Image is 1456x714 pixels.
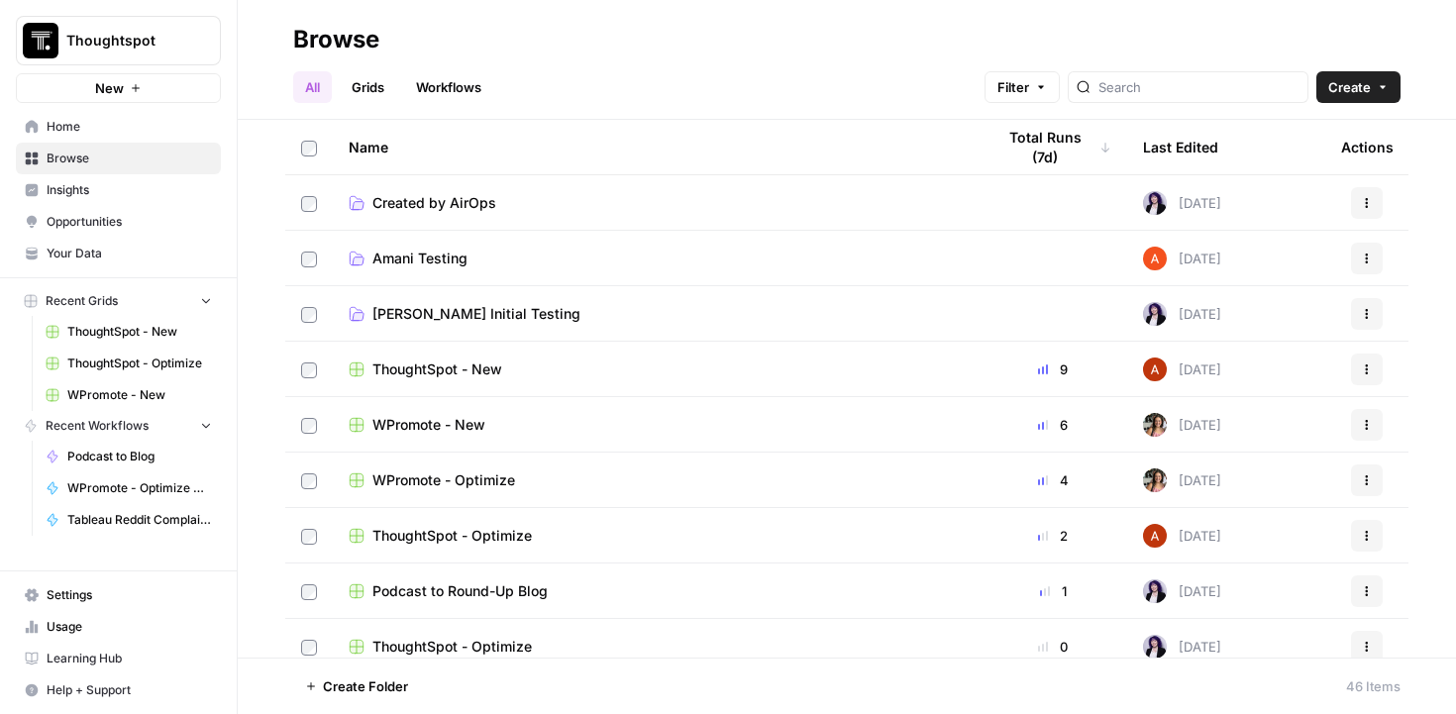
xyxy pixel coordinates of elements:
a: Browse [16,143,221,174]
span: ThoughtSpot - Optimize [67,355,212,372]
a: [PERSON_NAME] Initial Testing [349,304,963,324]
div: 1 [994,581,1111,601]
a: ThoughtSpot - Optimize [37,348,221,379]
div: [DATE] [1143,635,1221,659]
span: ThoughtSpot - New [67,323,212,341]
div: 0 [994,637,1111,657]
div: [DATE] [1143,247,1221,270]
span: ThoughtSpot - Optimize [372,637,532,657]
img: Thoughtspot Logo [23,23,58,58]
span: Podcast to Blog [67,448,212,465]
span: Recent Grids [46,292,118,310]
div: [DATE] [1143,579,1221,603]
img: tzasfqpy46zz9dbmxk44r2ls5vap [1143,191,1167,215]
img: vrq4y4cr1c7o18g7bic8abpwgxlg [1143,524,1167,548]
button: Recent Workflows [16,411,221,441]
img: 41j8ndblatfggvlpm6kh7ds6x6tv [1143,468,1167,492]
span: Podcast to Round-Up Blog [372,581,548,601]
div: Total Runs (7d) [994,120,1111,174]
img: tzasfqpy46zz9dbmxk44r2ls5vap [1143,635,1167,659]
div: Browse [293,24,379,55]
a: Podcast to Blog [37,441,221,472]
div: 6 [994,415,1111,435]
div: [DATE] [1143,524,1221,548]
a: ThoughtSpot - Optimize [349,526,963,546]
div: 4 [994,470,1111,490]
img: tzasfqpy46zz9dbmxk44r2ls5vap [1143,302,1167,326]
button: Create Folder [293,670,420,702]
span: Created by AirOps [372,193,496,213]
span: Home [47,118,212,136]
img: vrq4y4cr1c7o18g7bic8abpwgxlg [1143,357,1167,381]
a: Your Data [16,238,221,269]
a: Insights [16,174,221,206]
div: 2 [994,526,1111,546]
div: [DATE] [1143,413,1221,437]
a: All [293,71,332,103]
div: [DATE] [1143,357,1221,381]
button: Workspace: Thoughtspot [16,16,221,65]
a: Opportunities [16,206,221,238]
span: Thoughtspot [66,31,186,51]
span: Your Data [47,245,212,262]
img: tzasfqpy46zz9dbmxk44r2ls5vap [1143,579,1167,603]
a: ThoughtSpot - New [37,316,221,348]
span: Settings [47,586,212,604]
span: Filter [997,77,1029,97]
button: Help + Support [16,674,221,706]
a: Podcast to Round-Up Blog [349,581,963,601]
a: Learning Hub [16,643,221,674]
div: 9 [994,359,1111,379]
a: Created by AirOps [349,193,963,213]
a: Tableau Reddit Complaint Collector [37,504,221,536]
span: Recent Workflows [46,417,149,435]
div: Last Edited [1143,120,1218,174]
button: New [16,73,221,103]
span: ThoughtSpot - Optimize [372,526,532,546]
input: Search [1098,77,1300,97]
div: Actions [1341,120,1394,174]
span: Create Folder [323,676,408,696]
div: [DATE] [1143,302,1221,326]
span: Learning Hub [47,650,212,667]
a: Home [16,111,221,143]
a: Amani Testing [349,249,963,268]
span: Amani Testing [372,249,468,268]
span: Usage [47,618,212,636]
a: Usage [16,611,221,643]
a: WPromote - Optimize [349,470,963,490]
span: WPromote - Optimize Article [67,479,212,497]
span: Opportunities [47,213,212,231]
span: Tableau Reddit Complaint Collector [67,511,212,529]
span: Help + Support [47,681,212,699]
button: Filter [985,71,1060,103]
a: Settings [16,579,221,611]
span: Browse [47,150,212,167]
a: Workflows [404,71,493,103]
a: WPromote - Optimize Article [37,472,221,504]
span: [PERSON_NAME] Initial Testing [372,304,580,324]
span: WPromote - New [67,386,212,404]
span: Create [1328,77,1371,97]
a: WPromote - New [37,379,221,411]
div: 46 Items [1346,676,1401,696]
img: 41j8ndblatfggvlpm6kh7ds6x6tv [1143,413,1167,437]
a: ThoughtSpot - Optimize [349,637,963,657]
a: Grids [340,71,396,103]
span: Insights [47,181,212,199]
div: [DATE] [1143,468,1221,492]
a: ThoughtSpot - New [349,359,963,379]
a: WPromote - New [349,415,963,435]
button: Recent Grids [16,286,221,316]
span: WPromote - New [372,415,485,435]
div: [DATE] [1143,191,1221,215]
div: Name [349,120,963,174]
button: Create [1316,71,1401,103]
span: ThoughtSpot - New [372,359,502,379]
span: WPromote - Optimize [372,470,515,490]
span: New [95,78,124,98]
img: cje7zb9ux0f2nqyv5qqgv3u0jxek [1143,247,1167,270]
